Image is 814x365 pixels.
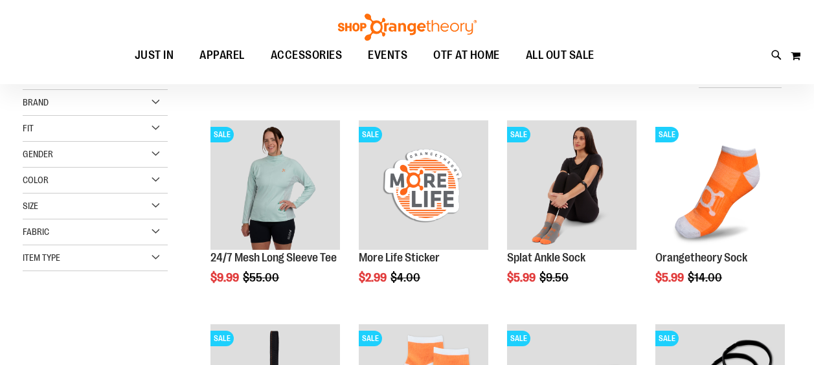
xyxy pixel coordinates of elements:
[368,41,407,70] span: EVENTS
[352,114,495,317] div: product
[23,97,49,107] span: Brand
[359,251,440,264] a: More Life Sticker
[199,41,245,70] span: APPAREL
[390,271,422,284] span: $4.00
[210,331,234,346] span: SALE
[655,120,785,252] a: Product image for Orangetheory SockSALE
[243,271,281,284] span: $55.00
[204,114,346,317] div: product
[359,127,382,142] span: SALE
[655,127,679,142] span: SALE
[507,120,637,250] img: Product image for Splat Ankle Sock
[649,114,791,317] div: product
[23,149,53,159] span: Gender
[433,41,500,70] span: OTF AT HOME
[336,14,479,41] img: Shop Orangetheory
[135,41,174,70] span: JUST IN
[23,123,34,133] span: Fit
[359,271,389,284] span: $2.99
[23,201,38,211] span: Size
[655,120,785,250] img: Product image for Orangetheory Sock
[359,331,382,346] span: SALE
[23,175,49,185] span: Color
[507,251,585,264] a: Splat Ankle Sock
[507,120,637,252] a: Product image for Splat Ankle SockSALE
[210,271,241,284] span: $9.99
[501,114,643,317] div: product
[655,331,679,346] span: SALE
[23,227,49,237] span: Fabric
[526,41,594,70] span: ALL OUT SALE
[688,271,724,284] span: $14.00
[655,251,747,264] a: Orangetheory Sock
[507,127,530,142] span: SALE
[359,120,488,252] a: Product image for More Life StickerSALE
[507,271,537,284] span: $5.99
[23,252,60,263] span: Item Type
[271,41,343,70] span: ACCESSORIES
[210,120,340,252] a: 24/7 Mesh Long Sleeve TeeSALE
[210,251,337,264] a: 24/7 Mesh Long Sleeve Tee
[210,120,340,250] img: 24/7 Mesh Long Sleeve Tee
[655,271,686,284] span: $5.99
[210,127,234,142] span: SALE
[359,120,488,250] img: Product image for More Life Sticker
[539,271,571,284] span: $9.50
[507,331,530,346] span: SALE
